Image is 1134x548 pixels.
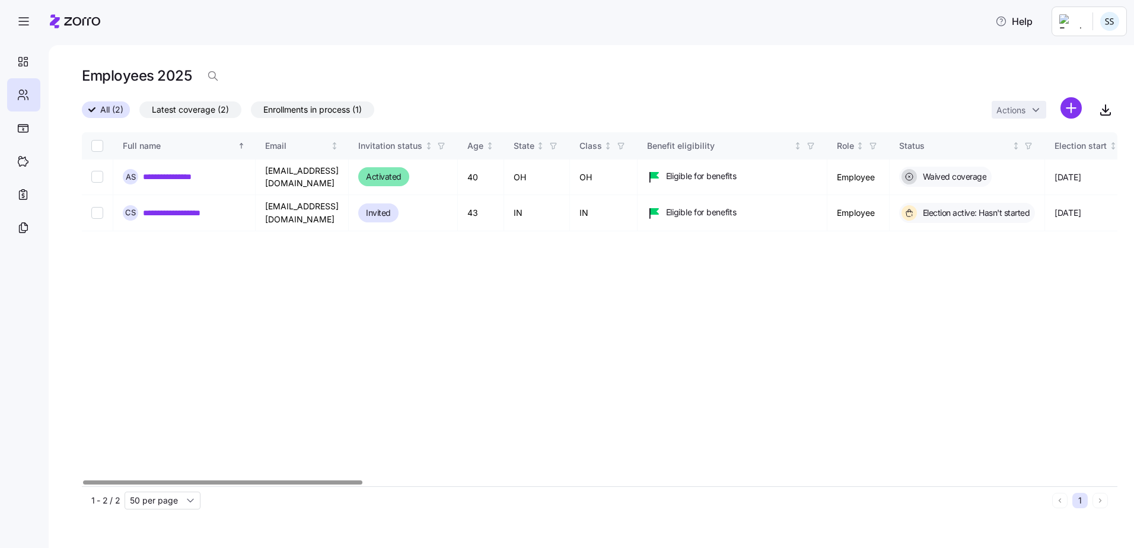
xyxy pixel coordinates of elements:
div: Invitation status [358,139,422,152]
td: OH [504,160,570,195]
div: Not sorted [425,142,433,150]
div: Age [467,139,483,152]
span: Enrollments in process (1) [263,102,362,117]
td: IN [570,195,638,231]
span: [DATE] [1055,207,1081,219]
img: Employer logo [1059,14,1083,28]
th: EmailNot sorted [256,132,349,160]
td: [EMAIL_ADDRESS][DOMAIN_NAME] [256,195,349,231]
input: Select record 1 [91,171,103,183]
span: Latest coverage (2) [152,102,229,117]
th: ClassNot sorted [570,132,638,160]
td: OH [570,160,638,195]
th: Election startNot sorted [1045,132,1127,160]
span: Activated [366,170,402,184]
span: Election active: Hasn't started [919,207,1030,219]
th: Invitation statusNot sorted [349,132,458,160]
button: 1 [1072,493,1088,508]
h1: Employees 2025 [82,66,192,85]
span: Eligible for benefits [666,206,737,218]
span: A S [126,173,136,181]
button: Actions [992,101,1046,119]
th: StateNot sorted [504,132,570,160]
span: Waived coverage [919,171,987,183]
span: Eligible for benefits [666,170,737,182]
span: [DATE] [1055,171,1081,183]
th: Benefit eligibilityNot sorted [638,132,827,160]
button: Previous page [1052,493,1068,508]
input: Select record 2 [91,207,103,219]
span: Invited [366,206,391,220]
div: Benefit eligibility [647,139,792,152]
th: AgeNot sorted [458,132,504,160]
svg: add icon [1060,97,1082,119]
div: Sorted ascending [237,142,246,150]
th: Full nameSorted ascending [113,132,256,160]
span: Help [995,14,1033,28]
button: Next page [1092,493,1108,508]
div: Not sorted [486,142,494,150]
button: Help [986,9,1042,33]
div: Email [265,139,329,152]
td: 40 [458,160,504,195]
div: Not sorted [794,142,802,150]
span: 1 - 2 / 2 [91,495,120,506]
div: Not sorted [1109,142,1117,150]
th: StatusNot sorted [890,132,1046,160]
input: Select all records [91,140,103,152]
div: Class [579,139,602,152]
div: Not sorted [604,142,612,150]
div: Not sorted [536,142,544,150]
th: RoleNot sorted [827,132,890,160]
td: Employee [827,195,890,231]
td: IN [504,195,570,231]
span: Actions [996,106,1025,114]
div: State [514,139,534,152]
div: Role [837,139,854,152]
div: Not sorted [330,142,339,150]
span: C S [125,209,136,216]
td: 43 [458,195,504,231]
div: Full name [123,139,235,152]
td: [EMAIL_ADDRESS][DOMAIN_NAME] [256,160,349,195]
img: b3a65cbeab486ed89755b86cd886e362 [1100,12,1119,31]
div: Status [899,139,1010,152]
div: Not sorted [1012,142,1020,150]
td: Employee [827,160,890,195]
div: Election start [1055,139,1107,152]
div: Not sorted [856,142,864,150]
span: All (2) [100,102,123,117]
